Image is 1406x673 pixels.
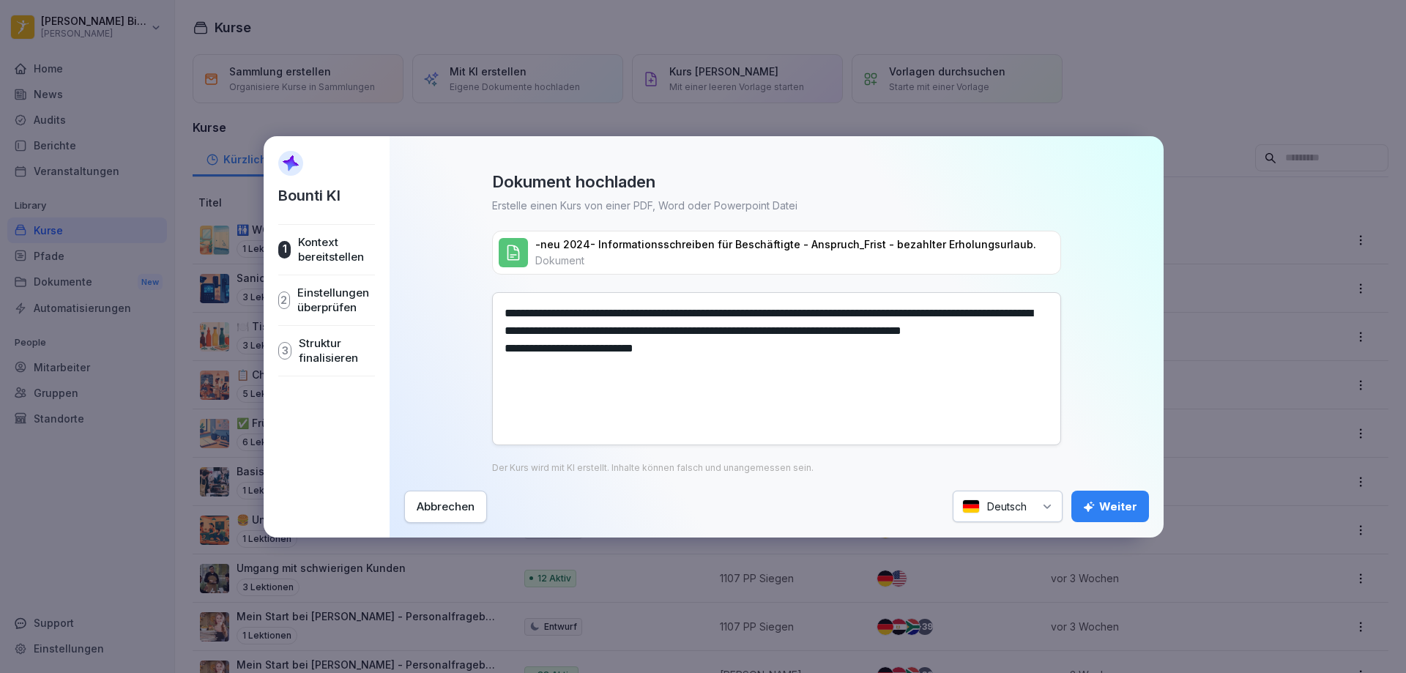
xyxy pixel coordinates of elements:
div: Weiter [1083,499,1137,515]
p: Kontext bereitstellen [298,235,375,264]
div: 1 [278,241,291,259]
img: AI Sparkle [278,151,303,176]
p: Erstelle einen Kurs von einer PDF, Word oder Powerpoint Datei [492,198,797,213]
div: 2 [278,291,290,309]
p: Der Kurs wird mit KI erstellt. Inhalte können falsch und unangemessen sein. [492,463,814,473]
p: Dokument [535,253,584,268]
p: Bounti KI [278,185,341,207]
div: 3 [278,342,291,360]
div: Abbrechen [417,499,475,515]
p: Struktur finalisieren [299,336,375,365]
img: de.svg [962,499,980,513]
div: Deutsch [953,491,1063,522]
button: Abbrechen [404,491,487,523]
p: -neu 2024- Informationsschreiben für Beschäftigte - Anspruch_Frist - bezahlter Erholungsurlaub.docx [535,237,1037,252]
p: Dokument hochladen [492,171,655,192]
button: Weiter [1071,491,1149,522]
p: Einstellungen überprüfen [297,286,375,315]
